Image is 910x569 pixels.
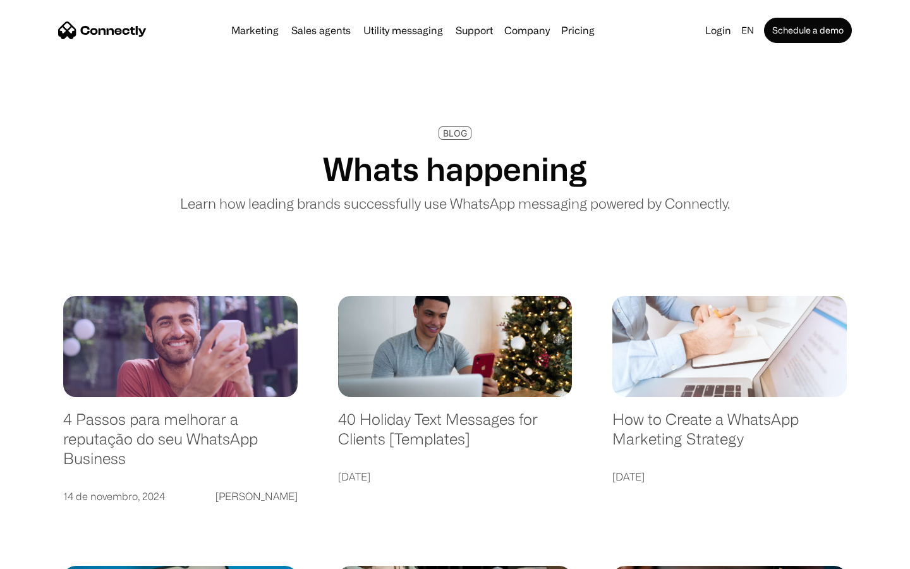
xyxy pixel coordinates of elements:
div: [DATE] [612,468,645,486]
h1: Whats happening [323,150,587,188]
ul: Language list [25,547,76,565]
div: 14 de novembro, 2024 [63,487,165,505]
a: Support [451,25,498,35]
div: BLOG [443,128,467,138]
a: home [58,21,147,40]
a: How to Create a WhatsApp Marketing Strategy [612,410,847,461]
aside: Language selected: English [13,547,76,565]
a: Schedule a demo [764,18,852,43]
div: en [741,21,754,39]
a: Pricing [556,25,600,35]
a: Sales agents [286,25,356,35]
a: Login [700,21,736,39]
div: Company [500,21,554,39]
a: Marketing [226,25,284,35]
a: 4 Passos para melhorar a reputação do seu WhatsApp Business [63,410,298,480]
div: Company [504,21,550,39]
a: 40 Holiday Text Messages for Clients [Templates] [338,410,573,461]
div: en [736,21,761,39]
div: [DATE] [338,468,370,486]
a: Utility messaging [358,25,448,35]
p: Learn how leading brands successfully use WhatsApp messaging powered by Connectly. [180,193,730,214]
div: [PERSON_NAME] [215,487,298,505]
